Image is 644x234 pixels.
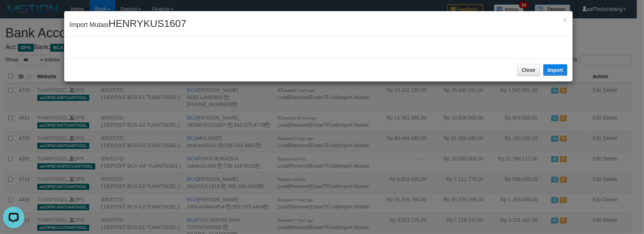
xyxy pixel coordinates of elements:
[563,15,567,24] span: ×
[543,64,568,76] button: Import
[563,16,567,23] button: Close
[517,64,540,76] button: Close
[109,18,186,29] span: HENRYKUS1607
[3,3,24,24] button: Open LiveChat chat widget
[70,21,186,28] span: Import Mutasi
